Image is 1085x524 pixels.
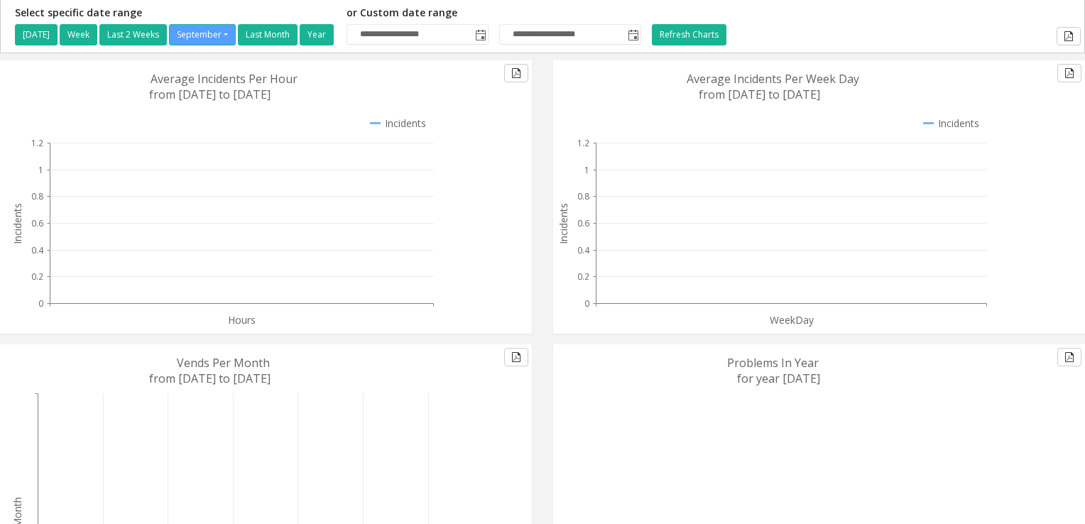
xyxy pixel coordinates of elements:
text: for year [DATE] [737,371,820,386]
text: 0.4 [31,244,44,256]
text: 0.2 [577,271,589,283]
button: Export to pdf [1057,64,1081,82]
text: 1.2 [577,137,589,149]
button: Week [60,24,97,45]
text: Vends Per Month [177,355,270,371]
span: Toggle popup [472,25,488,45]
text: Hours [228,313,256,327]
text: 0 [584,298,589,310]
text: WeekDay [770,313,814,327]
text: 0.8 [31,190,43,202]
text: from [DATE] to [DATE] [149,371,271,386]
button: Export to pdf [1057,348,1081,366]
button: Export to pdf [1057,27,1081,45]
text: Incidents [11,203,24,244]
text: Problems In Year [727,355,819,371]
button: Export to pdf [504,64,528,82]
button: [DATE] [15,24,58,45]
button: Year [300,24,334,45]
text: Average Incidents Per Hour [151,71,298,87]
button: Refresh Charts [652,24,726,45]
span: Toggle popup [625,25,640,45]
text: from [DATE] to [DATE] [699,87,820,102]
text: 1 [38,164,43,176]
h5: or Custom date range [347,7,641,19]
button: Last 2 Weeks [99,24,167,45]
h5: Select specific date range [15,7,336,19]
button: Last Month [238,24,298,45]
text: 1.2 [31,137,43,149]
text: 0.6 [31,217,43,229]
text: 0.4 [577,244,590,256]
text: 0 [38,298,43,310]
text: 0.6 [577,217,589,229]
text: Average Incidents Per Week Day [687,71,859,87]
text: 1 [584,164,589,176]
button: Export to pdf [504,348,528,366]
text: 0.8 [577,190,589,202]
text: 0.2 [31,271,43,283]
text: from [DATE] to [DATE] [149,87,271,102]
button: September [169,24,236,45]
text: Incidents [557,203,570,244]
